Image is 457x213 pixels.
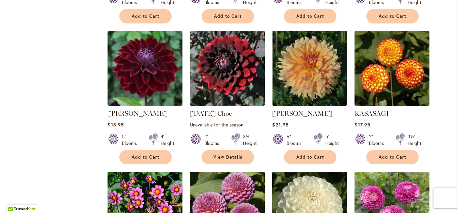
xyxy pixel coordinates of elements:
[190,101,265,107] a: Karma Choc
[284,9,336,23] button: Add to Cart
[284,150,336,164] button: Add to Cart
[108,109,167,117] a: [PERSON_NAME]
[355,109,389,117] a: KASASAGI
[287,133,305,147] div: 6" Blooms
[366,150,419,164] button: Add to Cart
[366,9,419,23] button: Add to Cart
[355,31,429,106] img: KASASAGI
[202,9,254,23] button: Add to Cart
[325,133,339,147] div: 5' Height
[122,133,141,147] div: 5" Blooms
[408,133,421,147] div: 3½' Height
[202,150,254,164] a: View Details
[190,109,232,117] a: [DATE] Choc
[188,29,267,108] img: Karma Choc
[119,150,172,164] button: Add to Cart
[355,121,370,128] span: $17.95
[119,9,172,23] button: Add to Cart
[296,13,324,19] span: Add to Cart
[272,109,332,117] a: [PERSON_NAME]
[272,101,347,107] a: KARMEL KORN
[379,154,406,160] span: Add to Cart
[108,31,182,106] img: Kaisha Lea
[379,13,406,19] span: Add to Cart
[214,13,242,19] span: Add to Cart
[272,121,288,128] span: $21.95
[132,154,159,160] span: Add to Cart
[108,121,124,128] span: $18.95
[190,121,265,128] p: Unavailable for the season
[369,133,388,147] div: 2" Blooms
[5,189,24,208] iframe: Launch Accessibility Center
[296,154,324,160] span: Add to Cart
[272,31,347,106] img: KARMEL KORN
[161,133,174,147] div: 4' Height
[108,101,182,107] a: Kaisha Lea
[132,13,159,19] span: Add to Cart
[204,133,223,147] div: 4" Blooms
[213,154,242,160] span: View Details
[355,101,429,107] a: KASASAGI
[243,133,257,147] div: 3½' Height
